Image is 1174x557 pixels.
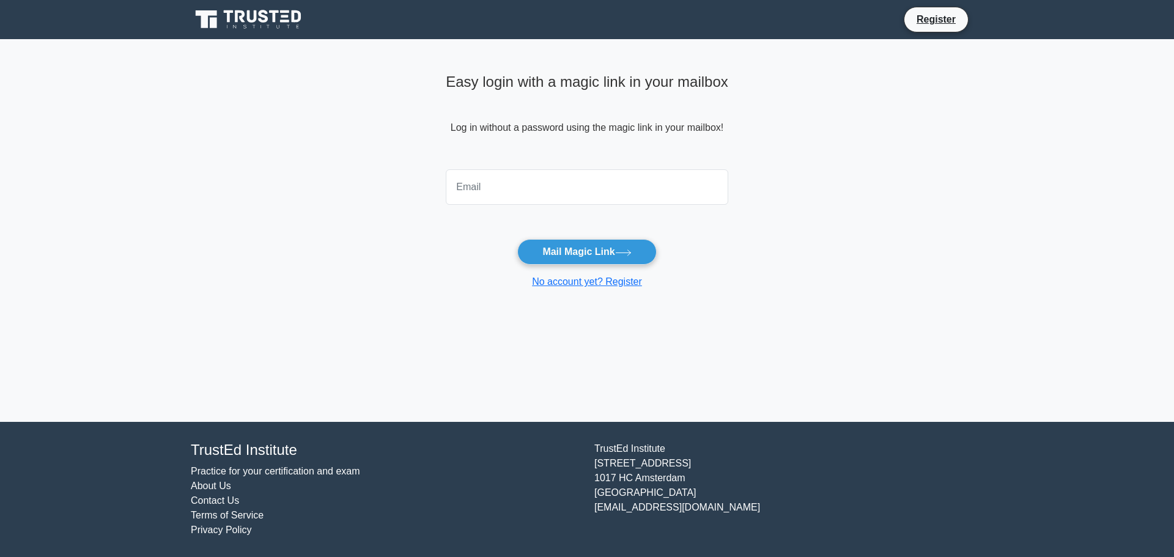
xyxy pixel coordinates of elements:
[191,466,360,476] a: Practice for your certification and exam
[446,169,728,205] input: Email
[532,276,642,287] a: No account yet? Register
[446,68,728,164] div: Log in without a password using the magic link in your mailbox!
[446,73,728,91] h4: Easy login with a magic link in your mailbox
[517,239,656,265] button: Mail Magic Link
[191,510,264,520] a: Terms of Service
[191,441,580,459] h4: TrustEd Institute
[191,481,231,491] a: About Us
[587,441,991,537] div: TrustEd Institute [STREET_ADDRESS] 1017 HC Amsterdam [GEOGRAPHIC_DATA] [EMAIL_ADDRESS][DOMAIN_NAME]
[191,525,252,535] a: Privacy Policy
[909,12,963,27] a: Register
[191,495,239,506] a: Contact Us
